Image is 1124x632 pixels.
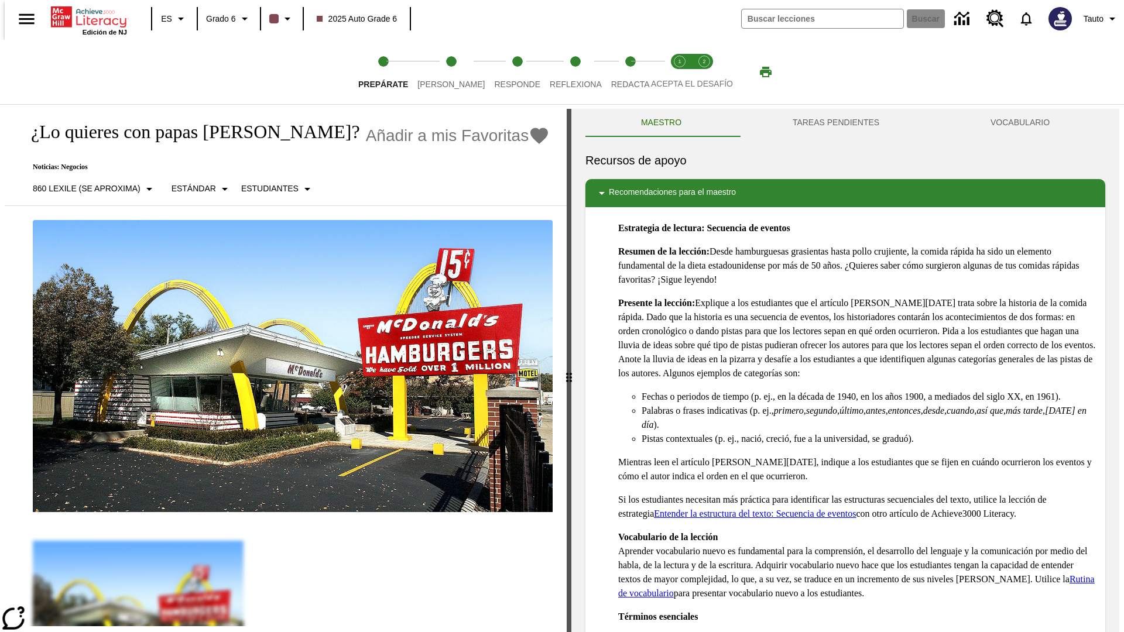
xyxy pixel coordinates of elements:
p: Desde hamburguesas grasientas hasta pollo crujiente, la comida rápida ha sido un elemento fundame... [618,245,1096,287]
span: Reflexiona [550,80,602,89]
strong: Presente la lección: [618,298,695,308]
em: así que [976,406,1003,415]
button: Responde step 3 of 5 [485,40,550,104]
em: primero [774,406,804,415]
a: Centro de recursos, Se abrirá en una pestaña nueva. [979,3,1011,35]
p: Estudiantes [241,183,299,195]
span: Prepárate [358,80,408,89]
a: Entender la estructura del texto: Secuencia de eventos [654,509,856,518]
button: Añadir a mis Favoritas - ¿Lo quieres con papas fritas? [366,125,550,146]
span: Redacta [611,80,650,89]
text: 2 [702,59,705,64]
button: Tipo de apoyo, Estándar [167,178,237,200]
li: Fechas o periodos de tiempo (p. ej., en la década de 1940, en los años 1900, a mediados del siglo... [642,390,1096,404]
button: Acepta el desafío lee step 1 of 2 [663,40,697,104]
button: TAREAS PENDIENTES [737,109,935,137]
div: Instructional Panel Tabs [585,109,1105,137]
p: Noticias: Negocios [19,163,550,171]
span: 2025 Auto Grade 6 [317,13,397,25]
p: Explique a los estudiantes que el artículo [PERSON_NAME][DATE] trata sobre la historia de la comi... [618,296,1096,380]
a: Notificaciones [1011,4,1041,34]
strong: Estrategia de lectura: Secuencia de eventos [618,223,790,233]
em: más tarde [1006,406,1043,415]
img: Avatar [1048,7,1072,30]
strong: Resumen de la lección: [618,246,710,256]
button: Seleccionar estudiante [237,178,319,200]
div: Recomendaciones para el maestro [585,179,1105,207]
span: Edición de NJ [83,29,127,36]
p: Aprender vocabulario nuevo es fundamental para la comprensión, el desarrollo del lenguaje y la co... [618,530,1096,600]
strong: Vocabulario de la lección [618,532,718,542]
h1: ¿Lo quieres con papas [PERSON_NAME]? [19,121,360,143]
text: 1 [678,59,681,64]
span: Tauto [1084,13,1104,25]
input: Buscar campo [742,9,903,28]
em: desde [923,406,944,415]
em: entonces [888,406,921,415]
p: Si los estudiantes necesitan más práctica para identificar las estructuras secuenciales del texto... [618,493,1096,521]
button: El color de la clase es café oscuro. Cambiar el color de la clase. [265,8,299,29]
span: Añadir a mis Favoritas [366,126,529,145]
button: Redacta step 5 of 5 [602,40,659,104]
p: Estándar [172,183,216,195]
button: Reflexiona step 4 of 5 [540,40,611,104]
h6: Recursos de apoyo [585,151,1105,170]
div: reading [5,109,567,626]
button: Escoja un nuevo avatar [1041,4,1079,34]
button: Abrir el menú lateral [9,2,44,36]
em: último [839,406,863,415]
button: Acepta el desafío contesta step 2 of 2 [687,40,721,104]
span: ACEPTA EL DESAFÍO [651,79,733,88]
button: Perfil/Configuración [1079,8,1124,29]
em: segundo [806,406,837,415]
p: Recomendaciones para el maestro [609,186,736,200]
button: Maestro [585,109,737,137]
span: [PERSON_NAME] [417,80,485,89]
img: Uno de los primeros locales de McDonald's, con el icónico letrero rojo y los arcos amarillos. [33,220,553,513]
button: Prepárate step 1 of 5 [349,40,417,104]
button: VOCABULARIO [935,109,1105,137]
button: Lee step 2 of 5 [408,40,494,104]
span: Grado 6 [206,13,236,25]
span: ES [161,13,172,25]
em: cuando [947,406,974,415]
p: 860 Lexile (Se aproxima) [33,183,140,195]
span: Responde [494,80,540,89]
strong: Términos esenciales [618,612,698,621]
button: Lenguaje: ES, Selecciona un idioma [156,8,193,29]
button: Grado: Grado 6, Elige un grado [201,8,256,29]
li: Pistas contextuales (p. ej., nació, creció, fue a la universidad, se graduó). [642,432,1096,446]
a: Centro de información [947,3,979,35]
p: Mientras leen el artículo [PERSON_NAME][DATE], indique a los estudiantes que se fijen en cuándo o... [618,455,1096,483]
button: Seleccione Lexile, 860 Lexile (Se aproxima) [28,178,161,200]
em: antes [866,406,886,415]
li: Palabras o frases indicativas (p. ej., , , , , , , , , , ). [642,404,1096,432]
div: activity [571,109,1119,632]
div: Portada [51,4,127,36]
div: Pulsa la tecla de intro o la barra espaciadora y luego presiona las flechas de derecha e izquierd... [567,109,571,632]
button: Imprimir [747,61,784,83]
